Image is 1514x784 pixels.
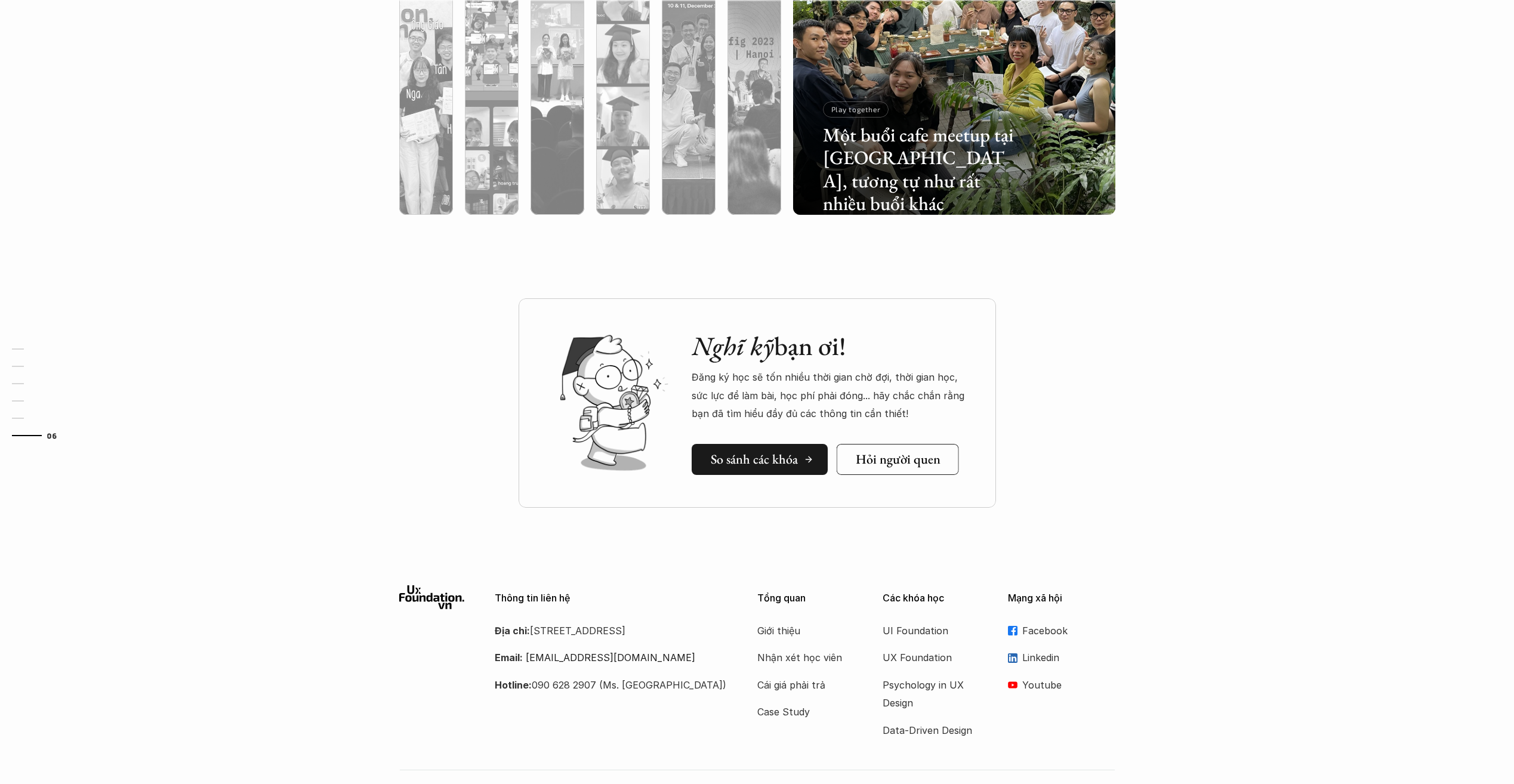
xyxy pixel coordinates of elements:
[757,703,853,721] a: Case Study
[855,452,940,467] h5: Hỏi người quen
[836,444,958,475] a: Hỏi người quen
[1022,622,1115,640] p: Facebook
[757,592,865,604] p: Tổng quan
[495,676,727,694] p: 090 628 2907 (Ms. [GEOGRAPHIC_DATA])
[12,428,69,443] a: 06
[1008,649,1115,666] a: Linkedin
[1008,592,1115,604] p: Mạng xã hội
[495,592,727,604] p: Thông tin liên hệ
[831,105,881,113] p: Play together
[692,444,828,475] a: So sánh các khóa
[495,652,523,663] strong: Email:
[711,452,798,467] h5: So sánh các khóa
[1008,622,1115,640] a: Facebook
[883,622,978,640] a: UI Foundation
[47,431,57,439] strong: 06
[526,652,695,663] a: [EMAIL_ADDRESS][DOMAIN_NAME]
[883,649,978,666] a: UX Foundation
[692,329,774,363] em: Nghĩ kỹ
[883,592,990,604] p: Các khóa học
[757,622,853,640] a: Giới thiệu
[692,331,972,362] h2: bạn ơi!
[757,676,853,694] a: Cái giá phải trả
[1008,676,1115,694] a: Youtube
[1022,676,1115,694] p: Youtube
[692,368,972,422] p: Đăng ký học sẽ tốn nhiều thời gian chờ đợi, thời gian học, sức lực để làm bài, học phí phải đóng....
[1022,649,1115,666] p: Linkedin
[757,649,853,666] a: Nhận xét học viên
[495,622,727,640] p: [STREET_ADDRESS]
[823,124,1015,215] h3: Một buổi cafe meetup tại [GEOGRAPHIC_DATA], tương tự như rất nhiều buổi khác
[883,721,978,739] a: Data-Driven Design
[883,676,978,712] a: Psychology in UX Design
[495,679,532,691] strong: Hotline:
[495,625,530,637] strong: Địa chỉ:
